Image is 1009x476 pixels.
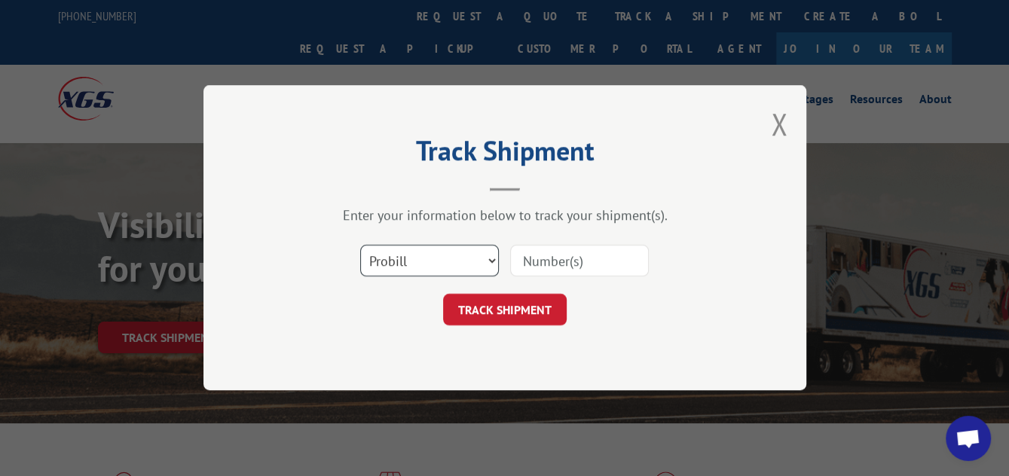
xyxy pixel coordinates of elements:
h2: Track Shipment [279,140,731,169]
button: TRACK SHIPMENT [443,294,567,326]
div: Enter your information below to track your shipment(s). [279,207,731,224]
div: Open chat [946,416,991,461]
input: Number(s) [510,246,649,277]
button: Close modal [771,104,787,144]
